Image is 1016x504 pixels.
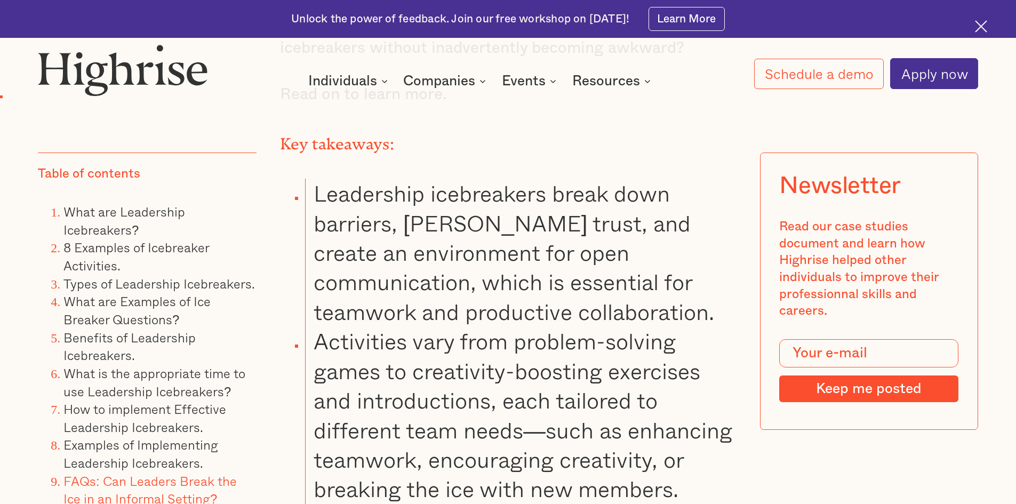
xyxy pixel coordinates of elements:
div: Individuals [308,75,377,87]
a: How to implement Effective Leadership Icebreakers. [63,399,226,437]
div: Companies [403,75,475,87]
div: Individuals [308,75,391,87]
div: Read our case studies document and learn how Highrise helped other individuals to improve their p... [779,219,958,320]
a: Schedule a demo [754,59,884,89]
strong: Key takeaways: [280,135,394,145]
div: Newsletter [779,172,901,199]
li: Leadership icebreakers break down barriers, [PERSON_NAME] trust, and create an environment for op... [305,179,736,326]
input: Keep me posted [779,375,958,402]
img: Highrise logo [38,44,207,95]
a: Examples of Implementing Leadership Icebreakers. [63,435,218,473]
a: Types of Leadership Icebreakers. [63,274,255,293]
a: Benefits of Leadership Icebreakers. [63,327,196,365]
div: Events [502,75,546,87]
a: What are Examples of Ice Breaker Questions? [63,291,211,329]
a: Apply now [890,58,978,89]
a: What is the appropriate time to use Leadership Icebreakers? [63,363,245,401]
li: Activities vary from problem-solving games to creativity-boosting exercises and introductions, ea... [305,326,736,504]
a: 8 Examples of Icebreaker Activities. [63,237,209,275]
div: Resources [572,75,640,87]
div: Unlock the power of feedback. Join our free workshop on [DATE]! [291,12,629,27]
form: Modal Form [779,339,958,402]
a: What are Leadership Icebreakers? [63,202,185,239]
a: Learn More [649,7,725,31]
div: Resources [572,75,654,87]
div: Events [502,75,559,87]
input: Your e-mail [779,339,958,368]
div: Table of contents [38,166,140,183]
img: Cross icon [975,20,987,33]
div: Companies [403,75,489,87]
